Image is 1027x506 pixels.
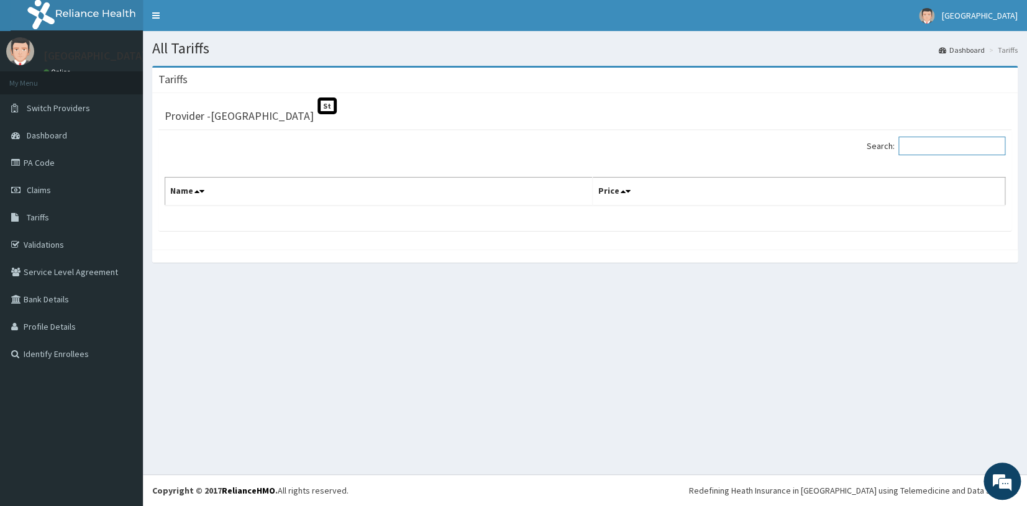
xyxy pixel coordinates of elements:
input: Search: [898,137,1005,155]
footer: All rights reserved. [143,474,1027,506]
span: Switch Providers [27,102,90,114]
h3: Tariffs [158,74,188,85]
span: St [317,97,337,114]
th: Price [593,178,1005,206]
a: RelianceHMO [222,485,275,496]
h1: All Tariffs [152,40,1018,56]
img: User Image [6,37,34,65]
a: Dashboard [939,45,985,55]
li: Tariffs [986,45,1018,55]
th: Name [165,178,593,206]
p: [GEOGRAPHIC_DATA] [43,50,146,61]
strong: Copyright © 2017 . [152,485,278,496]
span: Dashboard [27,130,67,141]
h3: Provider - [GEOGRAPHIC_DATA] [165,111,314,122]
div: Redefining Heath Insurance in [GEOGRAPHIC_DATA] using Telemedicine and Data Science! [689,484,1018,497]
a: Online [43,68,73,76]
span: [GEOGRAPHIC_DATA] [942,10,1018,21]
span: Tariffs [27,212,49,223]
span: Claims [27,184,51,196]
label: Search: [867,137,1005,155]
img: User Image [919,8,934,24]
